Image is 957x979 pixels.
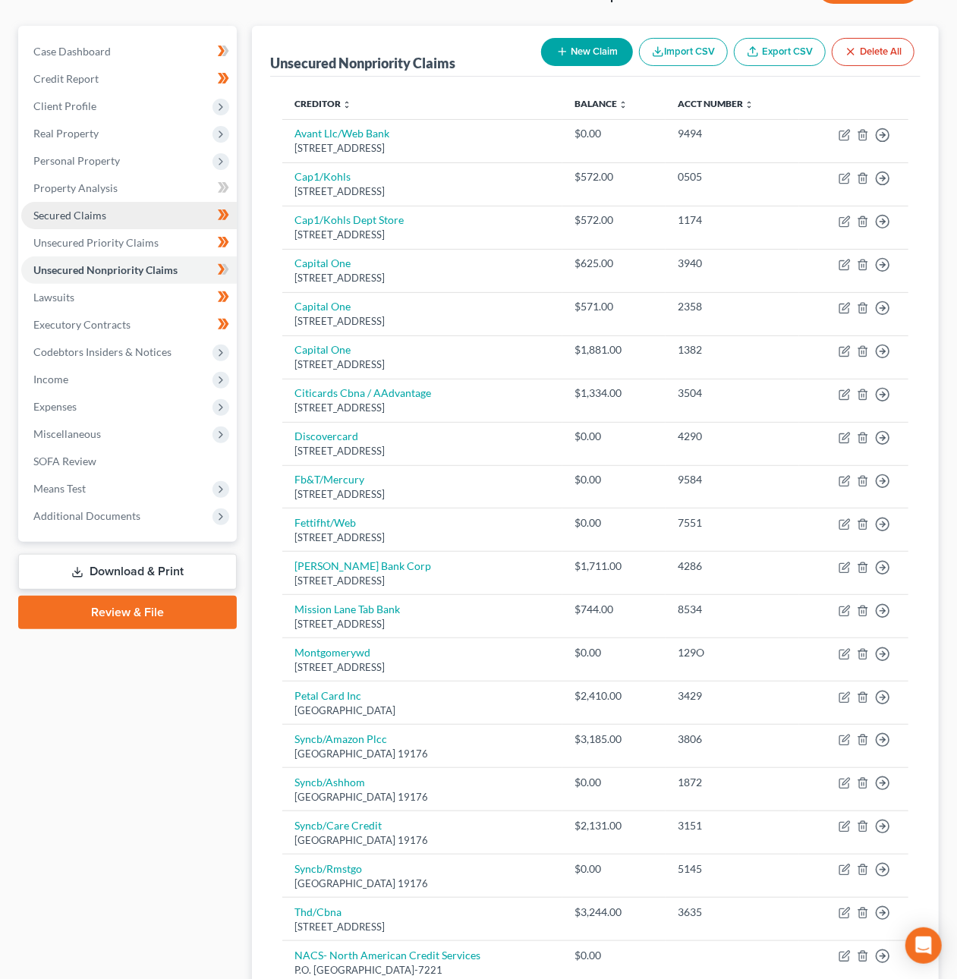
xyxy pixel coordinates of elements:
[294,833,550,848] div: [GEOGRAPHIC_DATA] 19176
[294,530,550,545] div: [STREET_ADDRESS]
[575,818,653,833] div: $2,131.00
[575,98,628,109] a: Balance unfold_more
[294,704,550,718] div: [GEOGRAPHIC_DATA]
[294,184,550,199] div: [STREET_ADDRESS]
[575,905,653,920] div: $3,244.00
[294,98,351,109] a: Creditor unfold_more
[575,645,653,660] div: $0.00
[33,263,178,276] span: Unsecured Nonpriority Claims
[294,776,365,789] a: Syncb/Ashhom
[639,38,728,66] button: Import CSV
[678,126,787,141] div: 9494
[21,284,237,311] a: Lawsuits
[575,299,653,314] div: $571.00
[575,515,653,530] div: $0.00
[294,170,351,183] a: Cap1/Kohls
[575,948,653,963] div: $0.00
[294,228,550,242] div: [STREET_ADDRESS]
[294,300,351,313] a: Capital One
[678,472,787,487] div: 9584
[294,357,550,372] div: [STREET_ADDRESS]
[575,212,653,228] div: $572.00
[294,689,361,702] a: Petal Card Inc
[294,877,550,891] div: [GEOGRAPHIC_DATA] 19176
[678,559,787,574] div: 4286
[575,386,653,401] div: $1,334.00
[575,559,653,574] div: $1,711.00
[678,515,787,530] div: 7551
[21,311,237,338] a: Executory Contracts
[294,444,550,458] div: [STREET_ADDRESS]
[678,861,787,877] div: 5145
[678,732,787,747] div: 3806
[575,602,653,617] div: $744.00
[294,574,550,588] div: [STREET_ADDRESS]
[294,487,550,502] div: [STREET_ADDRESS]
[575,775,653,790] div: $0.00
[294,920,550,934] div: [STREET_ADDRESS]
[294,660,550,675] div: [STREET_ADDRESS]
[294,213,404,226] a: Cap1/Kohls Dept Store
[575,256,653,271] div: $625.00
[678,429,787,444] div: 4290
[18,554,237,590] a: Download & Print
[678,905,787,920] div: 3635
[270,54,455,72] div: Unsecured Nonpriority Claims
[734,38,826,66] a: Export CSV
[294,963,550,977] div: P.O. [GEOGRAPHIC_DATA]-7221
[905,927,942,964] div: Open Intercom Messenger
[294,257,351,269] a: Capital One
[33,291,74,304] span: Lawsuits
[21,175,237,202] a: Property Analysis
[678,688,787,704] div: 3429
[294,603,400,615] a: Mission Lane Tab Bank
[294,343,351,356] a: Capital One
[294,617,550,631] div: [STREET_ADDRESS]
[541,38,633,66] button: New Claim
[678,386,787,401] div: 3504
[21,229,237,257] a: Unsecured Priority Claims
[294,905,342,918] a: Thd/Cbna
[21,65,237,93] a: Credit Report
[678,98,754,109] a: Acct Number unfold_more
[294,141,550,156] div: [STREET_ADDRESS]
[33,127,99,140] span: Real Property
[294,516,356,529] a: Fettifht/Web
[832,38,915,66] button: Delete All
[575,342,653,357] div: $1,881.00
[678,602,787,617] div: 8534
[294,747,550,761] div: [GEOGRAPHIC_DATA] 19176
[294,646,370,659] a: Montgomerywd
[21,257,237,284] a: Unsecured Nonpriority Claims
[18,596,237,629] a: Review & File
[575,472,653,487] div: $0.00
[33,509,140,522] span: Additional Documents
[575,169,653,184] div: $572.00
[294,790,550,804] div: [GEOGRAPHIC_DATA] 19176
[33,400,77,413] span: Expenses
[678,818,787,833] div: 3151
[33,45,111,58] span: Case Dashboard
[33,209,106,222] span: Secured Claims
[294,314,550,329] div: [STREET_ADDRESS]
[33,455,96,467] span: SOFA Review
[745,100,754,109] i: unfold_more
[678,256,787,271] div: 3940
[678,775,787,790] div: 1872
[294,401,550,415] div: [STREET_ADDRESS]
[294,949,480,962] a: NACS- North American Credit Services
[33,72,99,85] span: Credit Report
[33,373,68,386] span: Income
[294,732,387,745] a: Syncb/Amazon Plcc
[33,181,118,194] span: Property Analysis
[294,819,382,832] a: Syncb/Care Credit
[33,236,159,249] span: Unsecured Priority Claims
[294,559,431,572] a: [PERSON_NAME] Bank Corp
[678,169,787,184] div: 0505
[21,202,237,229] a: Secured Claims
[678,645,787,660] div: 129O
[678,299,787,314] div: 2358
[33,427,101,440] span: Miscellaneous
[342,100,351,109] i: unfold_more
[294,862,362,875] a: Syncb/Rmstgo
